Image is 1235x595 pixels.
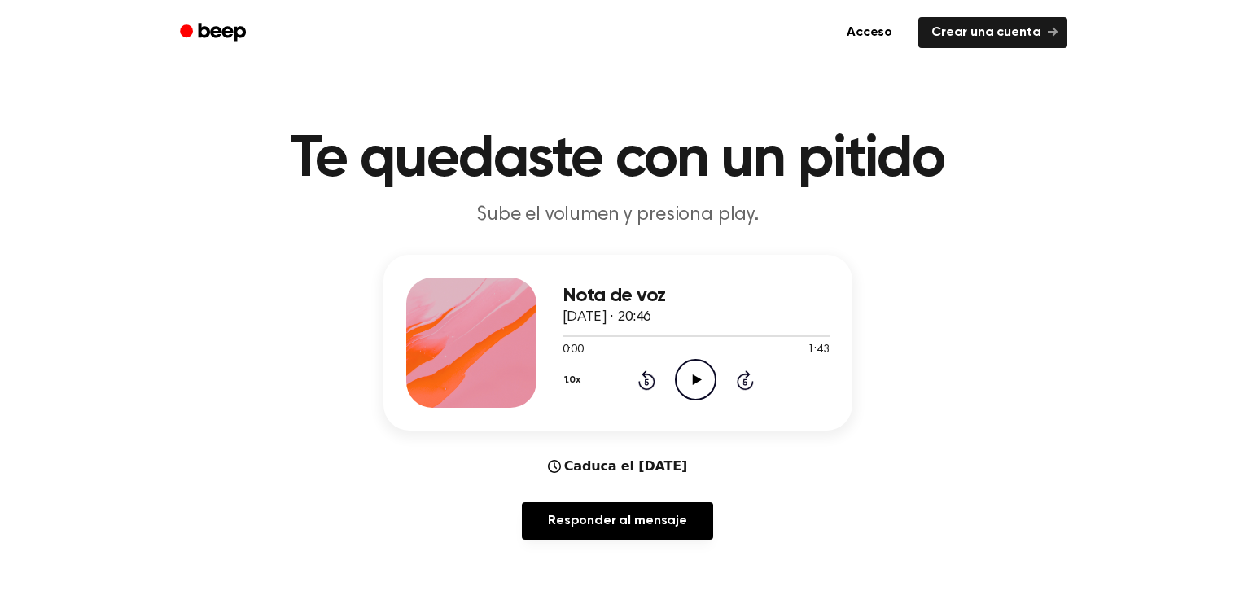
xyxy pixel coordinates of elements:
[931,26,1040,39] font: Crear una cuenta
[522,502,713,540] a: Responder al mensaje
[563,366,587,394] button: 1.0x
[847,26,892,39] font: Acceso
[563,286,666,305] font: Nota de voz
[476,205,759,225] font: Sube el volumen y presiona play.
[291,130,944,189] font: Te quedaste con un pitido
[808,344,829,356] font: 1:43
[564,375,580,385] font: 1.0x
[563,344,584,356] font: 0:00
[564,458,687,474] font: Caduca el [DATE]
[548,514,687,527] font: Responder al mensaje
[918,17,1066,48] a: Crear una cuenta
[169,17,261,49] a: Bip
[830,14,909,51] a: Acceso
[563,310,652,325] font: [DATE] · 20:46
